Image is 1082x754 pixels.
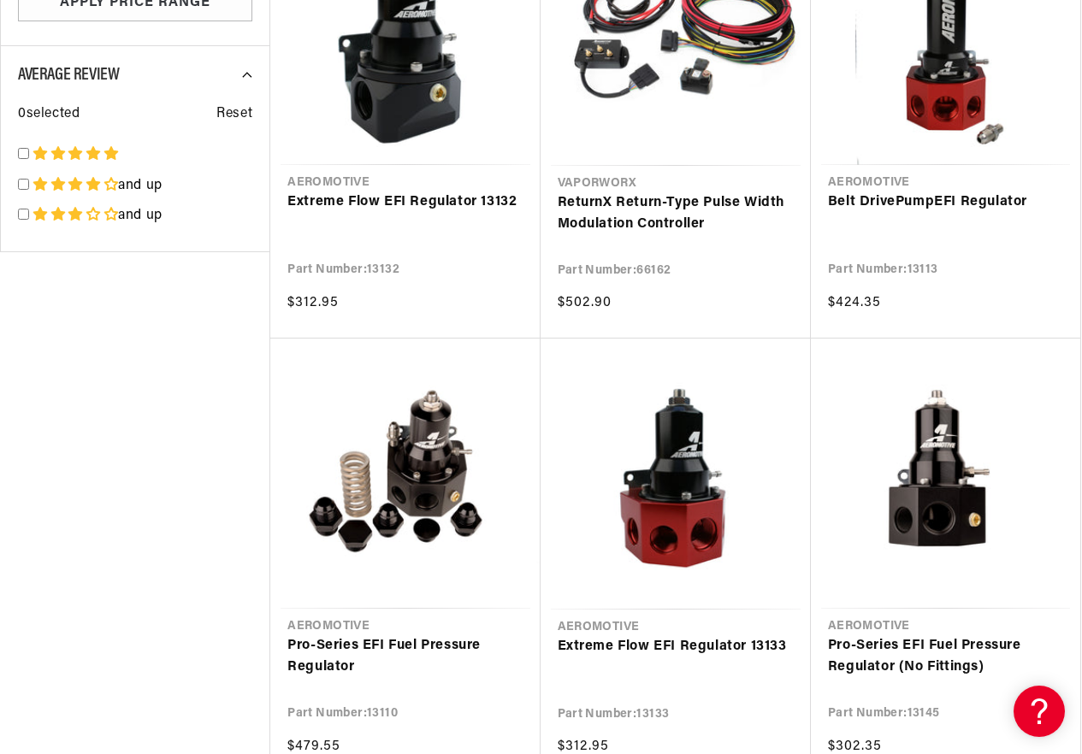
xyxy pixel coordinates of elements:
a: ReturnX Return-Type Pulse Width Modulation Controller [558,192,794,236]
a: Pro-Series EFI Fuel Pressure Regulator (No Fittings) [828,635,1063,679]
a: Extreme Flow EFI Regulator 13132 [287,191,523,214]
a: Extreme Flow EFI Regulator 13133 [558,636,794,658]
span: Average Review [18,67,119,84]
span: and up [118,179,163,192]
span: Reset [216,103,252,126]
a: Belt DrivePumpEFI Regulator [828,191,1063,214]
a: Pro-Series EFI Fuel Pressure Regulator [287,635,523,679]
span: 0 selected [18,103,80,126]
span: and up [118,209,163,222]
